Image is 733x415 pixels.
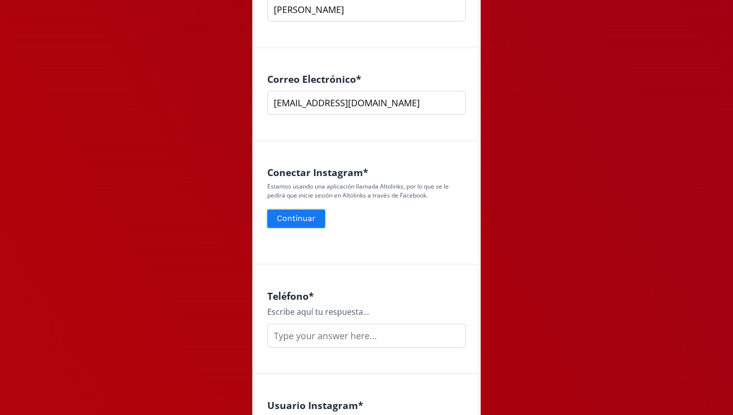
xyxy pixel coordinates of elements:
input: nombre@ejemplo.com [267,91,466,115]
button: Continuar [266,208,327,229]
h4: Teléfono * [267,290,466,302]
h4: Conectar Instagram * [267,167,466,178]
input: Type your answer here... [267,324,466,348]
h4: Correo Electrónico * [267,73,466,85]
div: Escribe aquí tu respuesta... [267,306,466,318]
p: Estamos usando una aplicación llamada Altolinks, por lo que se le pedirá que inicie sesión en Alt... [267,182,466,200]
h4: Usuario Instagram * [267,400,466,411]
